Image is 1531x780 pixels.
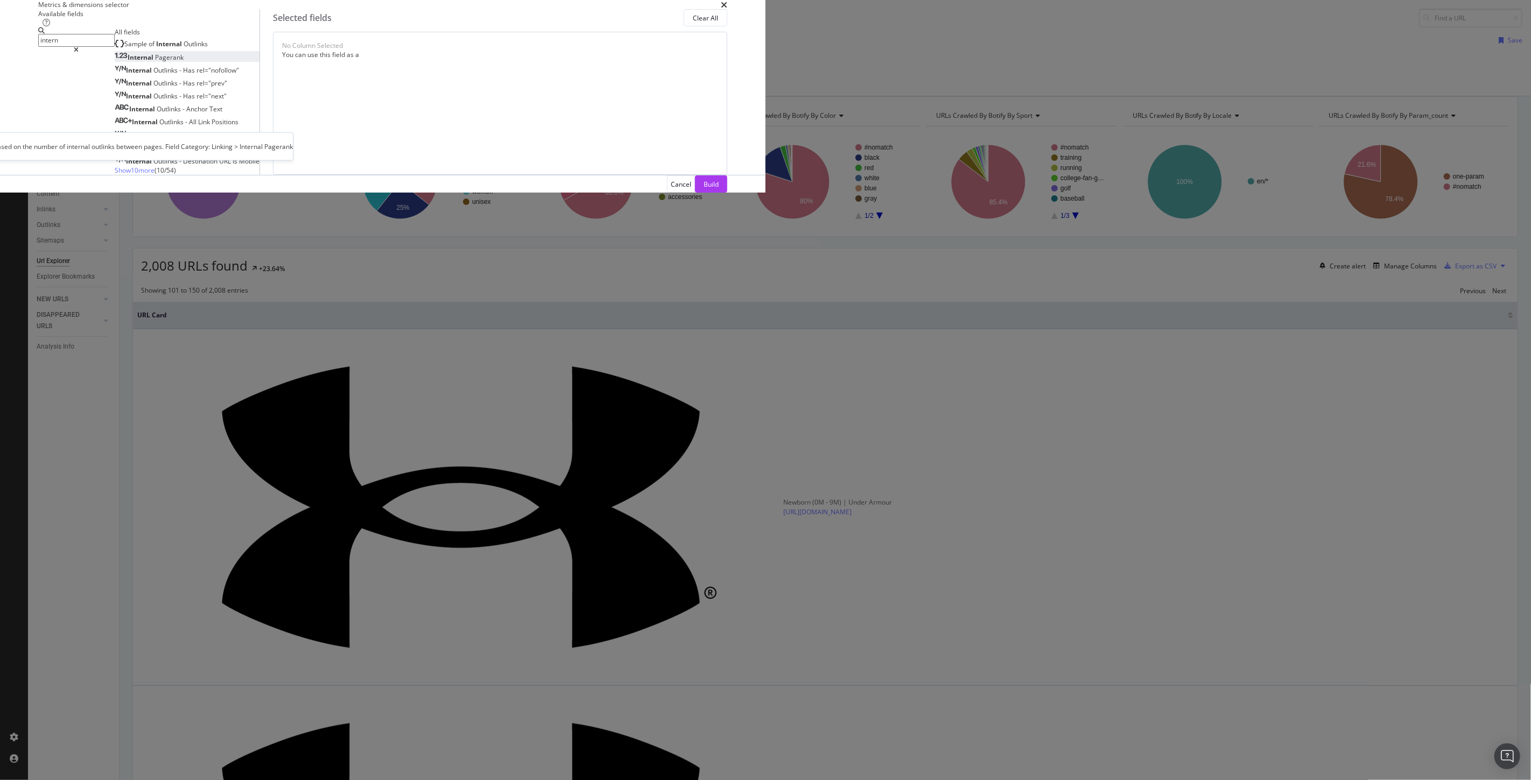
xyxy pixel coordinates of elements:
span: Blocked [183,131,208,140]
span: Has [183,79,196,88]
span: rel="nofollow" [196,66,239,75]
span: - [179,131,183,140]
div: Available fields [38,9,259,18]
span: by [208,131,217,140]
span: Has [183,66,196,75]
div: All fields [115,27,259,37]
span: Positions [212,117,238,126]
span: Sample [124,39,149,48]
span: Outlinks [153,91,179,101]
div: Selected fields [273,12,332,24]
input: Search by field name [38,34,115,46]
span: Link [198,117,212,126]
div: You can use this field as a [282,50,718,59]
div: No Column Selected [282,41,343,50]
span: - [179,79,183,88]
span: Pagerank [155,53,184,62]
span: - [185,117,189,126]
span: Outlinks [159,117,185,126]
span: Text [209,104,222,114]
div: Build [704,180,719,189]
span: Anchor [186,104,209,114]
span: Outlinks [184,39,208,48]
span: Show 10 more [115,166,154,175]
div: Open Intercom Messenger [1494,743,1520,769]
span: Internal [126,131,153,140]
span: Outlinks [153,79,179,88]
span: of [149,39,156,48]
button: Cancel [667,175,695,193]
span: - [179,91,183,101]
span: Internal [132,117,159,126]
span: rel="prev" [196,79,227,88]
span: Outlinks [153,66,179,75]
span: All [189,117,198,126]
span: Mobile [239,157,259,166]
span: rel="next" [196,91,227,101]
span: - [179,66,183,75]
span: URL [219,157,233,166]
div: Clear All [693,13,718,23]
span: Outlinks [153,131,179,140]
span: Internal [126,66,153,75]
span: Internal [156,39,184,48]
span: Internal [126,79,153,88]
span: Outlinks [153,157,179,166]
span: ( 10 / 54 ) [154,166,176,175]
div: Cancel [671,180,691,189]
span: Internal [129,104,157,114]
span: Internal [126,157,153,166]
button: Build [695,175,727,193]
span: Has [183,91,196,101]
span: Internal [128,53,155,62]
button: Clear All [684,9,727,26]
span: - [179,157,183,166]
span: Is [233,157,239,166]
span: Outlinks [157,104,182,114]
span: Internal [126,91,153,101]
span: robots.txt [217,131,245,140]
span: - [182,104,186,114]
span: Destination [183,157,219,166]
